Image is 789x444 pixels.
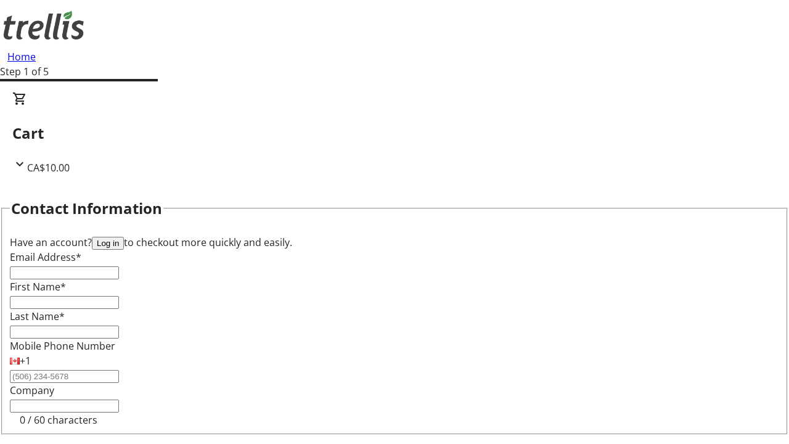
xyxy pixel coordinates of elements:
span: CA$10.00 [27,161,70,175]
h2: Cart [12,122,777,144]
label: Company [10,384,54,397]
label: Email Address* [10,250,81,264]
tr-character-limit: 0 / 60 characters [20,413,97,427]
label: Last Name* [10,310,65,323]
input: (506) 234-5678 [10,370,119,383]
div: CartCA$10.00 [12,91,777,175]
div: Have an account? to checkout more quickly and easily. [10,235,779,250]
button: Log in [92,237,124,250]
h2: Contact Information [11,197,162,220]
label: Mobile Phone Number [10,339,115,353]
label: First Name* [10,280,66,294]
